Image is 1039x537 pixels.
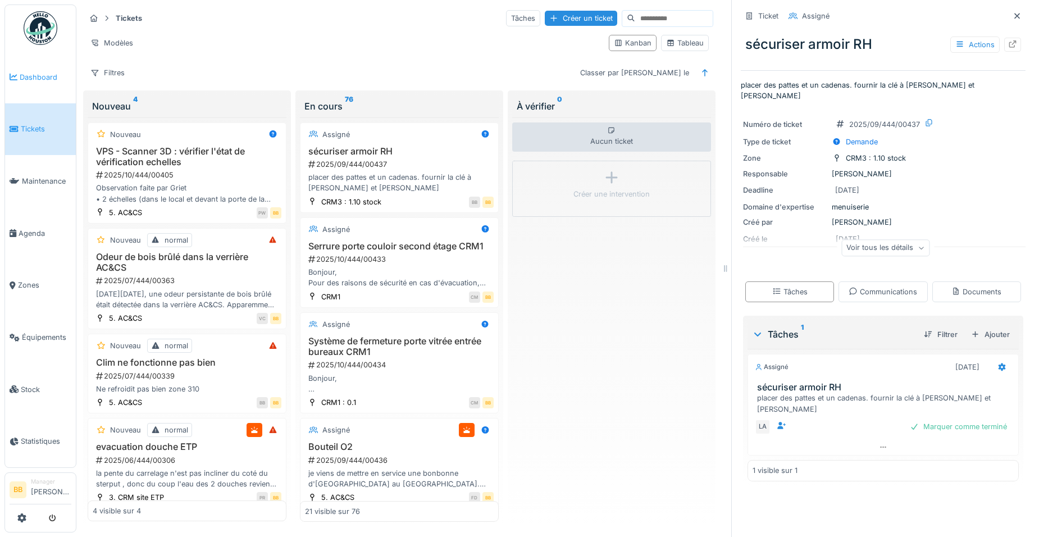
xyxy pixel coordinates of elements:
div: 2025/09/444/00437 [307,159,494,170]
div: [PERSON_NAME] [743,217,1023,227]
span: Agenda [19,228,71,239]
div: Tâches [752,327,915,341]
div: Ne refroidit pas bien zone 310 [93,384,281,394]
div: Créer un ticket [545,11,617,26]
div: je viens de mettre en service une bonbonne d'[GEOGRAPHIC_DATA] au [GEOGRAPHIC_DATA]. il faut ajou... [305,468,494,489]
sup: 76 [345,99,353,113]
h3: VPS - Scanner 3D : vérifier l'état de vérification echelles [93,146,281,167]
div: normal [165,425,188,435]
h3: sécuriser armoir RH [305,146,494,157]
div: 2025/07/444/00339 [95,371,281,381]
span: Statistiques [21,436,71,447]
h3: Système de fermeture porte vitrée entrée bureaux CRM1 [305,336,494,357]
div: normal [165,235,188,245]
span: Tickets [21,124,71,134]
div: Bonjour, Après une réunion EPI interne, nous aimerions clarifier la situation concernant l'ouvert... [305,373,494,394]
div: Classer par [PERSON_NAME] le [575,65,694,81]
a: Stock [5,363,76,416]
div: 5. AC&CS [109,397,142,408]
div: Nouveau [110,235,141,245]
div: PR [257,492,268,503]
div: 3. CRM site ETP [109,492,164,503]
h3: evacuation douche ETP [93,442,281,452]
div: 2025/10/444/00434 [307,359,494,370]
span: Maintenance [22,176,71,186]
span: Zones [18,280,71,290]
h3: Odeur de bois brûlé dans la verrière AC&CS [93,252,281,273]
div: Manager [31,477,71,486]
div: Assigné [802,11,830,21]
h3: Bouteil O2 [305,442,494,452]
div: menuiserie [743,202,1023,212]
div: 4 visible sur 4 [93,506,141,517]
sup: 1 [801,327,804,341]
div: Assigné [322,129,350,140]
p: placer des pattes et un cadenas. fournir la clé à [PERSON_NAME] et [PERSON_NAME] [741,80,1026,101]
div: la pente du carrelage n'est pas incliner du coté du sterput , donc du coup l'eau des 2 douches re... [93,468,281,489]
div: 2025/10/444/00433 [307,254,494,265]
div: Assigné [322,425,350,435]
div: Responsable [743,169,827,179]
div: Type de ticket [743,136,827,147]
div: CM [469,397,480,408]
div: Ticket [758,11,778,21]
li: [PERSON_NAME] [31,477,71,502]
a: Dashboard [5,51,76,103]
div: BB [482,292,494,303]
div: Ajouter [967,327,1014,342]
li: BB [10,481,26,498]
a: Statistiques [5,416,76,468]
a: Maintenance [5,155,76,207]
div: 2025/10/444/00405 [95,170,281,180]
a: Zones [5,260,76,312]
img: Badge_color-CXgf-gQk.svg [24,11,57,45]
div: 21 visible sur 76 [305,506,360,517]
div: Assigné [322,224,350,235]
div: Zone [743,153,827,163]
a: Équipements [5,311,76,363]
div: Domaine d'expertise [743,202,827,212]
div: normal [165,340,188,351]
div: BB [482,492,494,503]
div: BB [270,207,281,219]
div: Créé par [743,217,827,227]
h3: sécuriser armoir RH [757,382,1014,393]
div: Actions [950,37,1000,53]
div: Demande [846,136,878,147]
div: Numéro de ticket [743,119,827,130]
div: [PERSON_NAME] [743,169,1023,179]
div: PW [257,207,268,219]
div: Assigné [755,362,789,372]
span: Stock [21,384,71,395]
div: 5. AC&CS [109,207,142,218]
div: placer des pattes et un cadenas. fournir la clé à [PERSON_NAME] et [PERSON_NAME] [305,172,494,193]
div: sécuriser armoir RH [741,30,1026,59]
div: LA [755,419,771,435]
div: Filtrer [919,327,962,342]
h3: Clim ne fonctionne pas bien [93,357,281,368]
div: 2025/09/444/00436 [307,455,494,466]
div: CM [469,292,480,303]
div: Bonjour, Pour des raisons de sécurité en cas d'évacuation, nous voudrions pouvoir fermer à clé la... [305,267,494,288]
span: Équipements [22,332,71,343]
div: Marquer comme terminé [905,419,1011,434]
h3: Serrure porte couloir second étage CRM1 [305,241,494,252]
div: BB [482,197,494,208]
div: [DATE][DATE], une odeur persistante de bois brûlé était détectée dans la verrière AC&CS. Apparemm... [93,289,281,310]
div: [DATE] [955,362,979,372]
div: Communications [849,286,917,297]
div: Tableau [666,38,704,48]
div: Créer une intervention [573,189,650,199]
div: [DATE] [835,185,859,195]
div: Deadline [743,185,827,195]
div: 5. AC&CS [109,313,142,324]
div: BB [270,492,281,503]
div: BB [469,197,480,208]
div: 1 visible sur 1 [753,465,798,476]
div: Voir tous les détails [841,240,929,256]
div: BB [270,313,281,324]
div: Nouveau [110,129,141,140]
div: BB [257,397,268,408]
span: Dashboard [20,72,71,83]
div: Nouveau [110,425,141,435]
